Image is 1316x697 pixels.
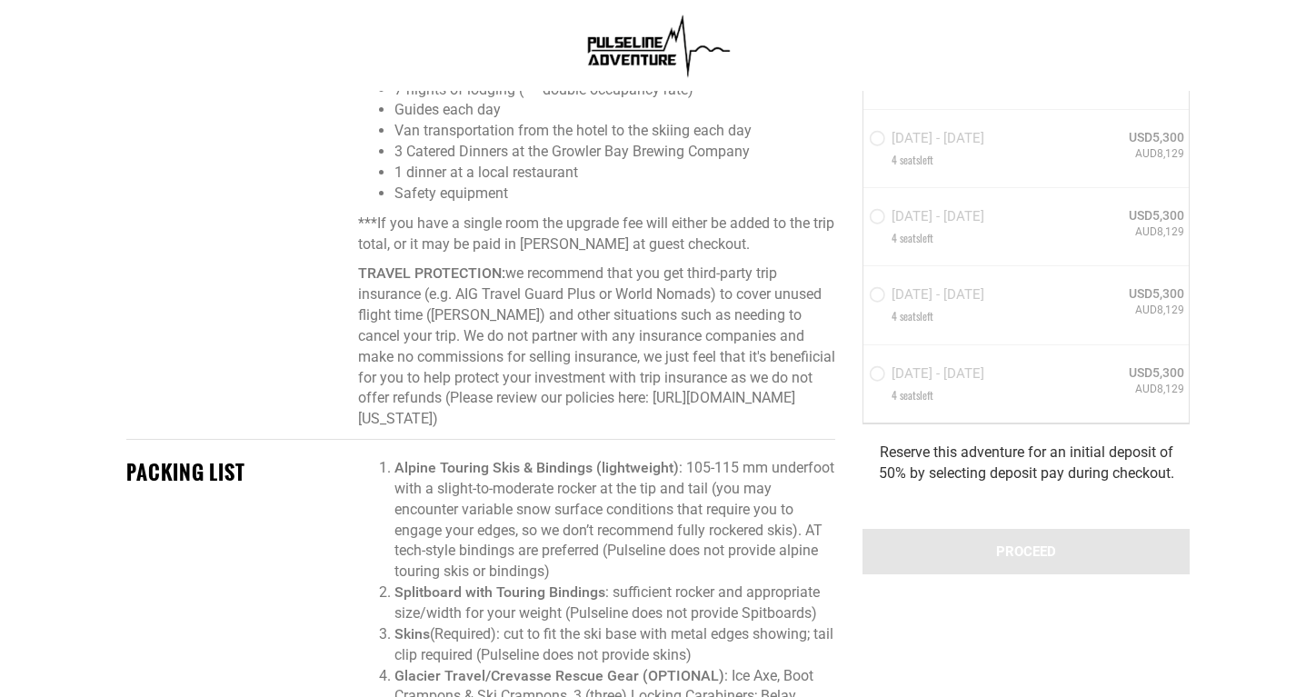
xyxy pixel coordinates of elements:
[394,583,605,601] strong: Splitboard with Touring Bindings
[394,624,835,666] li: (Required): cut to fit the ski base with metal edges showing; tail clip required (Pulseline does ...
[394,458,835,582] li: : 105-115 mm underfoot with a slight-to-moderate rocker at the tip and tail (you may encounter va...
[358,214,835,255] p: ***If you have a single room the upgrade fee will either be added to the trip total, or it may be...
[394,582,835,624] li: : sufficient rocker and appropriate size/width for your weight (Pulseline does not provide Spitbo...
[358,264,505,282] strong: TRAVEL PROTECTION:
[358,264,835,430] p: we recommend that you get third-party trip insurance (e.g. AIG Travel Guard Plus or World Nomads)...
[394,100,835,121] li: Guides each day
[580,9,737,82] img: 1638909355.png
[394,459,679,476] strong: Alpine Touring Skis & Bindings (lightweight)
[394,184,835,204] li: Safety equipment
[394,667,724,684] strong: Glacier Travel/Crevasse Rescue Gear (OPTIONAL)
[394,163,835,184] li: 1 dinner at a local restaurant
[394,625,430,642] strong: Skins
[126,458,344,486] div: PACKING LIST
[394,142,835,163] li: 3 Catered Dinners at the Growler Bay Brewing Company
[862,423,1190,502] div: Reserve this adventure for an initial deposit of 50% by selecting deposit pay during checkout.
[394,121,835,142] li: Van transportation from the hotel to the skiing each day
